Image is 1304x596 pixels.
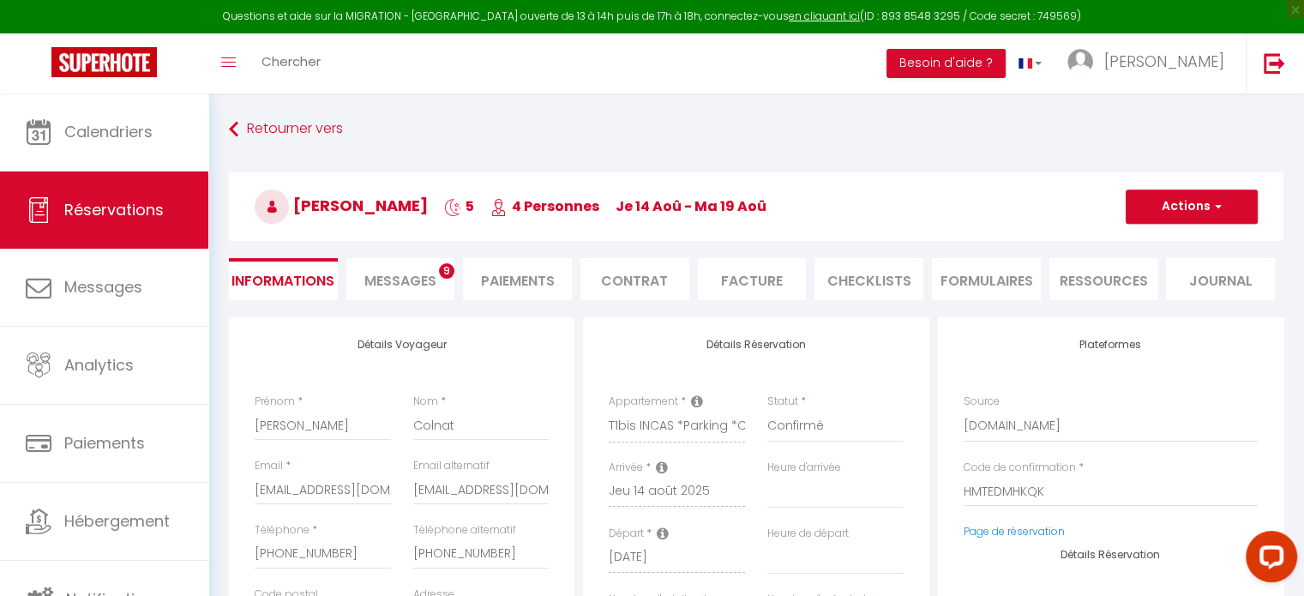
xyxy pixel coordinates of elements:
label: Email alternatif [413,458,490,474]
a: ... [PERSON_NAME] [1055,33,1246,93]
span: 9 [439,263,454,279]
span: Chercher [261,52,321,70]
label: Téléphone alternatif [413,522,516,539]
h4: Plateformes [964,339,1258,351]
label: Statut [767,394,798,410]
span: 4 Personnes [490,196,599,216]
span: [PERSON_NAME] [255,195,428,216]
li: Contrat [580,258,689,300]
label: Heure de départ [767,526,849,542]
img: ... [1067,49,1093,75]
li: FORMULAIRES [932,258,1041,300]
button: Actions [1126,190,1258,224]
span: 5 [444,196,474,216]
a: Page de réservation [964,524,1065,539]
a: Retourner vers [229,114,1283,145]
label: Prénom [255,394,295,410]
h4: Détails Voyageur [255,339,549,351]
span: Réservations [64,199,164,220]
span: [PERSON_NAME] [1104,51,1224,72]
label: Appartement [609,394,678,410]
label: Départ [609,526,644,542]
a: Chercher [249,33,334,93]
img: Super Booking [51,47,157,77]
span: je 14 Aoû - ma 19 Aoû [616,196,766,216]
span: Messages [64,276,142,298]
label: Heure d'arrivée [767,460,841,476]
span: Paiements [64,432,145,454]
li: Paiements [463,258,572,300]
span: Calendriers [64,121,153,142]
button: Besoin d'aide ? [886,49,1006,78]
li: CHECKLISTS [814,258,923,300]
label: Code de confirmation [964,460,1076,476]
iframe: LiveChat chat widget [1232,524,1304,596]
a: en cliquant ici [789,9,860,23]
label: Téléphone [255,522,309,539]
li: Facture [698,258,807,300]
img: logout [1264,52,1285,74]
h4: Détails Réservation [964,549,1258,561]
span: Messages [364,271,436,291]
li: Journal [1166,258,1275,300]
span: Hébergement [64,510,170,532]
label: Nom [413,394,438,410]
label: Arrivée [609,460,643,476]
li: Informations [229,258,338,300]
span: Analytics [64,354,134,376]
li: Ressources [1049,258,1158,300]
label: Source [964,394,1000,410]
h4: Détails Réservation [609,339,903,351]
label: Email [255,458,283,474]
